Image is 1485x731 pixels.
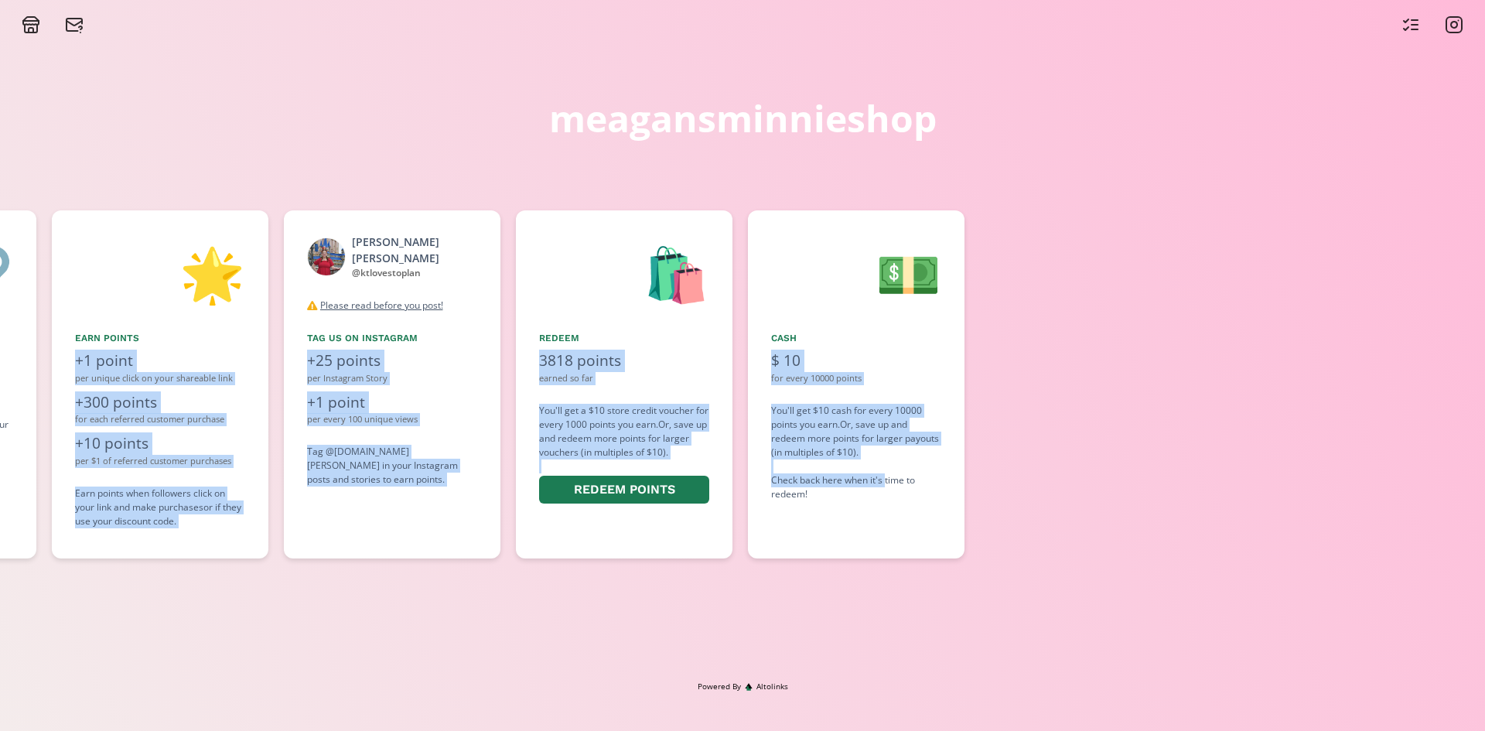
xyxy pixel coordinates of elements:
div: Earn points when followers click on your link and make purchases or if they use your discount code . [75,487,245,528]
div: +10 points [75,432,245,455]
div: +25 points [307,350,477,372]
div: Tag @[DOMAIN_NAME][PERSON_NAME] in your Instagram posts and stories to earn points. [307,445,477,487]
div: $ 10 [771,350,941,372]
span: Altolinks [756,681,788,692]
div: per Instagram Story [307,372,477,385]
a: meagansminnieshop [549,84,937,152]
div: You'll get $10 cash for every 10000 points you earn. Or, save up and redeem more points for large... [771,404,941,501]
div: Tag us on Instagram [307,331,477,345]
div: per every 100 unique views [307,413,477,426]
div: Cash [771,331,941,345]
div: Earn points [75,331,245,345]
div: 💵 [771,234,941,313]
div: +300 points [75,391,245,414]
div: +1 point [307,391,477,414]
div: for each referred customer purchase [75,413,245,426]
div: earned so far [539,372,709,385]
u: Please read before you post! [320,299,443,312]
div: Redeem [539,331,709,345]
span: Powered By [698,681,741,692]
div: @ ktlovestoplan [352,266,477,280]
div: 🛍️ [539,234,709,313]
div: for every 10000 points [771,372,941,385]
button: Redeem points [539,476,709,504]
div: 3818 points [539,350,709,372]
div: per $1 of referred customer purchases [75,455,245,468]
img: 482416267_652047490616930_759154098758192288_n.jpg [307,237,346,276]
div: 🌟 [75,234,245,313]
div: [PERSON_NAME] [PERSON_NAME] [352,234,477,266]
div: +1 point [75,350,245,372]
div: You'll get a $10 store credit voucher for every 1000 points you earn. Or, save up and redeem more... [539,404,709,507]
img: favicon-32x32.png [745,683,753,691]
div: per unique click on your shareable link [75,372,245,385]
